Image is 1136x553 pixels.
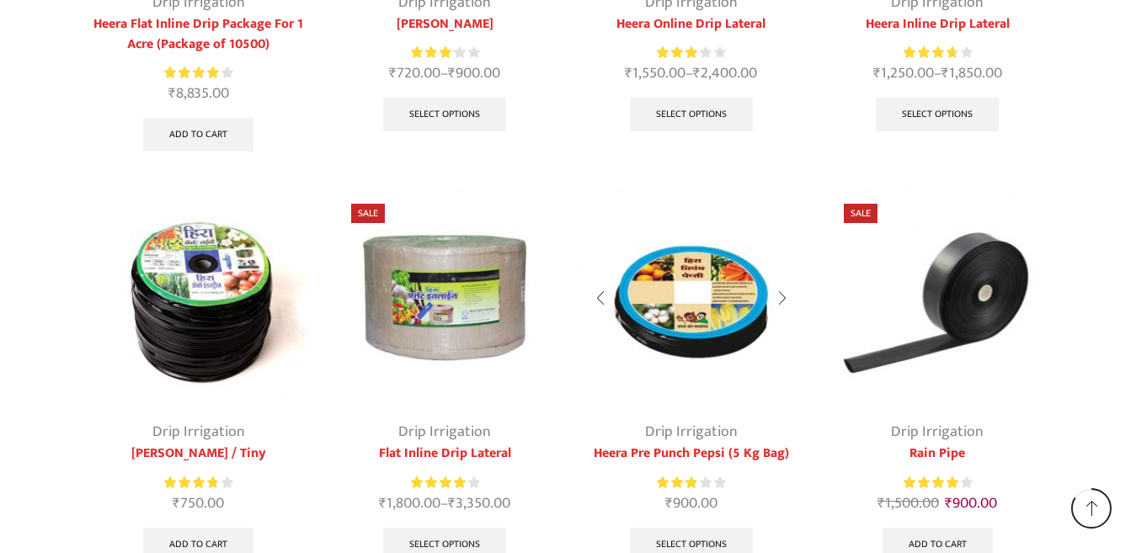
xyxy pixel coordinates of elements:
span: Rated out of 5 [657,474,696,492]
span: Rated out of 5 [411,44,456,61]
span: Rated out of 5 [164,64,221,82]
bdi: 1,850.00 [941,61,1002,86]
a: Drip Irrigation [891,419,984,444]
span: – [334,62,556,85]
bdi: 8,835.00 [168,81,229,106]
a: Select options for “Heera Online Drip Lateral” [630,98,753,131]
span: Sale [351,204,385,223]
a: Select options for “Krishi Pipe” [383,98,506,131]
span: ₹ [665,491,673,516]
span: ₹ [168,81,176,106]
span: Rated out of 5 [657,44,699,61]
a: Heera Online Drip Lateral [581,14,803,35]
img: Flat Inline Drip Lateral [334,187,556,408]
a: Rain Pipe [827,444,1048,464]
img: Tiny Drip Lateral [88,187,310,408]
span: ₹ [693,61,701,86]
bdi: 1,500.00 [877,491,939,516]
div: Rated 2.86 out of 5 [657,474,725,492]
a: [PERSON_NAME] / Tiny [88,444,310,464]
bdi: 3,350.00 [448,491,510,516]
div: Rated 4.21 out of 5 [164,64,232,82]
span: Rated out of 5 [164,474,216,492]
bdi: 2,400.00 [693,61,757,86]
span: ₹ [448,491,456,516]
a: Heera Pre Punch Pepsi (5 Kg Bag) [581,444,803,464]
span: ₹ [173,491,180,516]
div: Rated 4.13 out of 5 [904,474,972,492]
a: Add to cart: “Heera Flat Inline Drip Package For 1 Acre (Package of 10500)” [143,118,253,152]
img: Heera Pre Punch Pepsi [581,187,803,408]
div: Rated 3.81 out of 5 [904,44,972,61]
span: Sale [844,204,877,223]
div: Rated 3.25 out of 5 [411,44,479,61]
span: ₹ [389,61,397,86]
span: – [581,62,803,85]
a: Drip Irrigation [645,419,738,444]
div: Rated 3.08 out of 5 [657,44,725,61]
img: Heera Rain Pipe [827,187,1048,408]
span: Rated out of 5 [411,474,466,492]
bdi: 1,250.00 [873,61,934,86]
span: ₹ [941,61,949,86]
bdi: 1,800.00 [379,491,440,516]
span: – [827,62,1048,85]
div: Rated 4.00 out of 5 [411,474,479,492]
a: Heera Inline Drip Lateral [827,14,1048,35]
span: ₹ [379,491,387,516]
bdi: 1,550.00 [625,61,685,86]
a: Flat Inline Drip Lateral [334,444,556,464]
span: Rated out of 5 [904,474,960,492]
bdi: 900.00 [448,61,500,86]
bdi: 900.00 [665,491,717,516]
span: ₹ [448,61,456,86]
a: Select options for “Heera Inline Drip Lateral” [876,98,999,131]
span: – [334,492,556,515]
span: ₹ [877,491,885,516]
bdi: 720.00 [389,61,440,86]
a: Drip Irrigation [152,419,245,444]
a: Heera Flat Inline Drip Package For 1 Acre (Package of 10500) [88,14,310,55]
span: ₹ [625,61,632,86]
div: Rated 3.80 out of 5 [164,474,232,492]
bdi: 900.00 [945,491,997,516]
span: Rated out of 5 [904,44,956,61]
a: Drip Irrigation [398,419,491,444]
bdi: 750.00 [173,491,224,516]
a: [PERSON_NAME] [334,14,556,35]
span: ₹ [945,491,952,516]
span: ₹ [873,61,881,86]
